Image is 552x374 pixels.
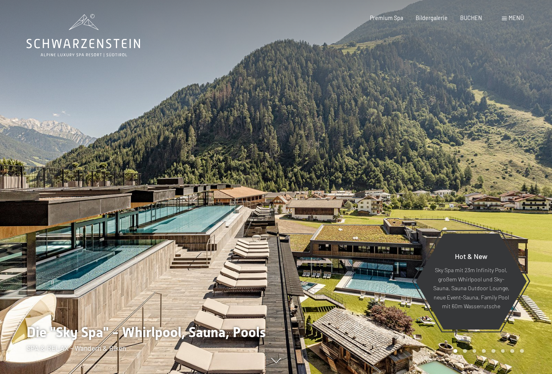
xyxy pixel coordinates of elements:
div: Carousel Page 5 [491,349,495,353]
a: Bildergalerie [416,14,448,21]
div: Carousel Page 2 [463,349,467,353]
div: Carousel Pagination [451,349,524,353]
div: Carousel Page 4 [482,349,486,353]
div: Carousel Page 6 [501,349,505,353]
a: Premium Spa [370,14,403,21]
span: Hot & New [455,252,487,261]
div: Carousel Page 1 (Current Slide) [453,349,457,353]
div: Carousel Page 3 [473,349,477,353]
a: BUCHEN [460,14,482,21]
p: Sky Spa mit 23m Infinity Pool, großem Whirlpool und Sky-Sauna, Sauna Outdoor Lounge, neue Event-S... [433,266,509,311]
div: Carousel Page 7 [510,349,514,353]
a: Hot & New Sky Spa mit 23m Infinity Pool, großem Whirlpool und Sky-Sauna, Sauna Outdoor Lounge, ne... [415,233,527,330]
span: Menü [509,14,524,21]
div: Carousel Page 8 [520,349,524,353]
